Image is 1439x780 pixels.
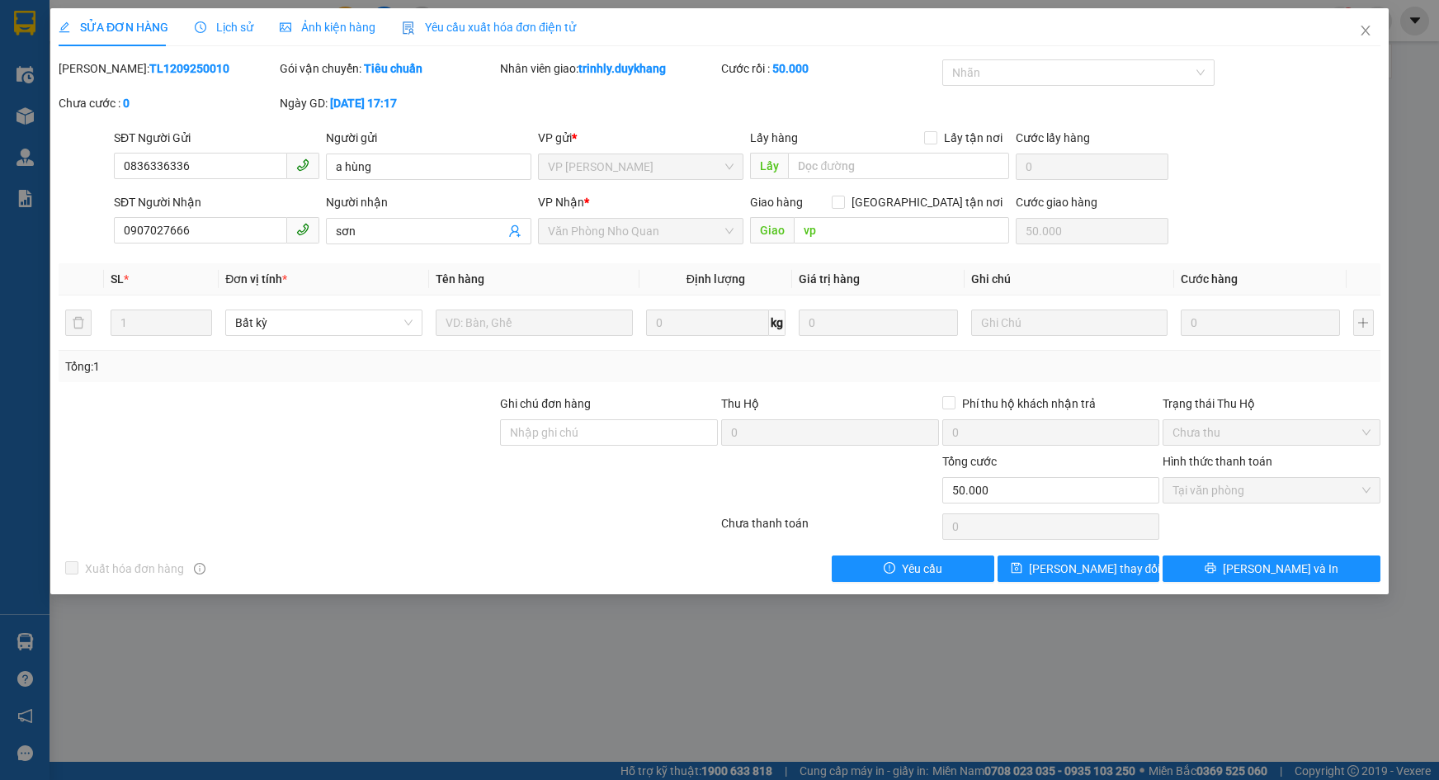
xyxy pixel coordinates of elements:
button: save[PERSON_NAME] thay đổi [998,555,1160,582]
label: Cước giao hàng [1016,196,1097,209]
button: exclamation-circleYêu cầu [832,555,994,582]
span: Tổng cước [942,455,997,468]
span: Đơn vị tính [225,272,287,286]
span: Cước hàng [1181,272,1238,286]
input: VD: Bàn, Ghế [436,310,633,336]
input: Dọc đường [788,153,1008,179]
span: VP Nhận [538,196,584,209]
label: Cước lấy hàng [1016,131,1090,144]
span: save [1011,562,1022,575]
span: Yêu cầu [902,560,942,578]
div: Gói vận chuyển: [280,59,498,78]
span: Định lượng [686,272,745,286]
span: clock-circle [195,21,206,33]
div: [PERSON_NAME]: [59,59,276,78]
span: Tên hàng [436,272,484,286]
div: Trạng thái Thu Hộ [1163,395,1380,413]
span: [GEOGRAPHIC_DATA] tận nơi [845,193,1009,211]
span: Thu Hộ [721,397,759,410]
div: Ngày GD: [280,94,498,112]
span: close [1359,24,1372,37]
input: 0 [1181,310,1339,336]
div: VP gửi [538,129,743,147]
span: Tại văn phòng [1172,478,1371,503]
div: Tổng: 1 [65,357,556,376]
span: [PERSON_NAME] và In [1223,560,1338,578]
input: Ghi chú đơn hàng [500,419,718,446]
span: Giá trị hàng [799,272,860,286]
input: 0 [799,310,957,336]
span: Lấy [750,153,788,179]
span: picture [280,21,291,33]
span: Bất kỳ [235,310,413,335]
span: printer [1205,562,1216,575]
span: Ảnh kiện hàng [280,21,375,34]
span: kg [769,310,786,336]
span: phone [296,223,309,236]
span: user-add [508,225,521,238]
span: Chưa thu [1172,420,1371,445]
span: edit [59,21,70,33]
b: TL1209250010 [149,62,229,75]
span: Văn Phòng Nho Quan [548,219,734,243]
span: [PERSON_NAME] thay đổi [1029,560,1161,578]
div: Chưa cước : [59,94,276,112]
span: Xuất hóa đơn hàng [78,560,191,578]
th: Ghi chú [965,263,1175,295]
span: Lấy tận nơi [937,129,1009,147]
div: SĐT Người Nhận [114,193,319,211]
span: Phí thu hộ khách nhận trả [955,395,1102,413]
div: Cước rồi : [721,59,939,78]
div: Người gửi [326,129,531,147]
b: Tiêu chuẩn [364,62,422,75]
b: trinhly.duykhang [578,62,666,75]
input: Cước giao hàng [1016,218,1168,244]
div: Nhân viên giao: [500,59,718,78]
label: Hình thức thanh toán [1163,455,1272,468]
div: SĐT Người Gửi [114,129,319,147]
button: plus [1353,310,1374,336]
span: Lấy hàng [750,131,798,144]
button: printer[PERSON_NAME] và In [1163,555,1380,582]
span: Giao [750,217,794,243]
span: VP Thịnh Liệt [548,154,734,179]
button: delete [65,310,92,336]
span: Lịch sử [195,21,253,34]
input: Dọc đường [794,217,1008,243]
span: SL [111,272,124,286]
b: 50.000 [772,62,809,75]
b: [DATE] 17:17 [330,97,397,110]
b: 0 [123,97,130,110]
span: exclamation-circle [884,562,895,575]
span: Giao hàng [750,196,803,209]
span: Yêu cầu xuất hóa đơn điện tử [402,21,576,34]
span: phone [296,158,309,172]
div: Người nhận [326,193,531,211]
input: Cước lấy hàng [1016,154,1168,180]
label: Ghi chú đơn hàng [500,397,591,410]
input: Ghi Chú [971,310,1168,336]
span: info-circle [194,563,205,574]
img: icon [402,21,415,35]
div: Chưa thanh toán [719,514,941,543]
span: SỬA ĐƠN HÀNG [59,21,168,34]
button: Close [1342,8,1389,54]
